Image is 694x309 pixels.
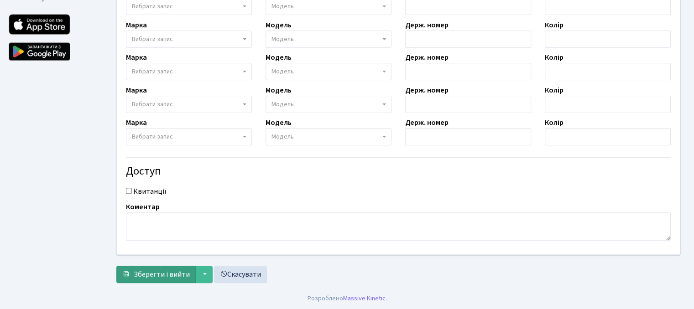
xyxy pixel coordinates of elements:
[132,100,173,109] span: Вибрати запис
[271,132,294,141] span: Модель
[545,117,564,128] label: Колір
[405,117,449,128] label: Держ. номер
[126,201,160,212] label: Коментар
[126,52,147,63] label: Марка
[126,20,147,31] label: Марка
[405,85,449,96] label: Держ. номер
[308,294,387,304] div: Розроблено .
[271,2,294,11] span: Модель
[126,85,147,96] label: Марка
[132,67,173,76] span: Вибрати запис
[132,35,173,44] span: Вибрати запис
[126,165,671,178] h4: Доступ
[405,20,449,31] label: Держ. номер
[271,67,294,76] span: Модель
[126,117,147,128] label: Марка
[405,52,449,63] label: Держ. номер
[266,52,292,63] label: Модель
[134,269,190,279] span: Зберегти і вийти
[132,2,173,11] span: Вибрати запис
[132,132,173,141] span: Вибрати запис
[133,186,167,197] label: Квитанції
[343,294,386,303] a: Massive Kinetic
[266,117,292,128] label: Модель
[214,266,267,283] a: Скасувати
[116,266,196,283] button: Зберегти і вийти
[266,20,292,31] label: Модель
[545,20,564,31] label: Колір
[271,35,294,44] span: Модель
[271,100,294,109] span: Модель
[545,85,564,96] label: Колір
[266,85,292,96] label: Модель
[545,52,564,63] label: Колір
